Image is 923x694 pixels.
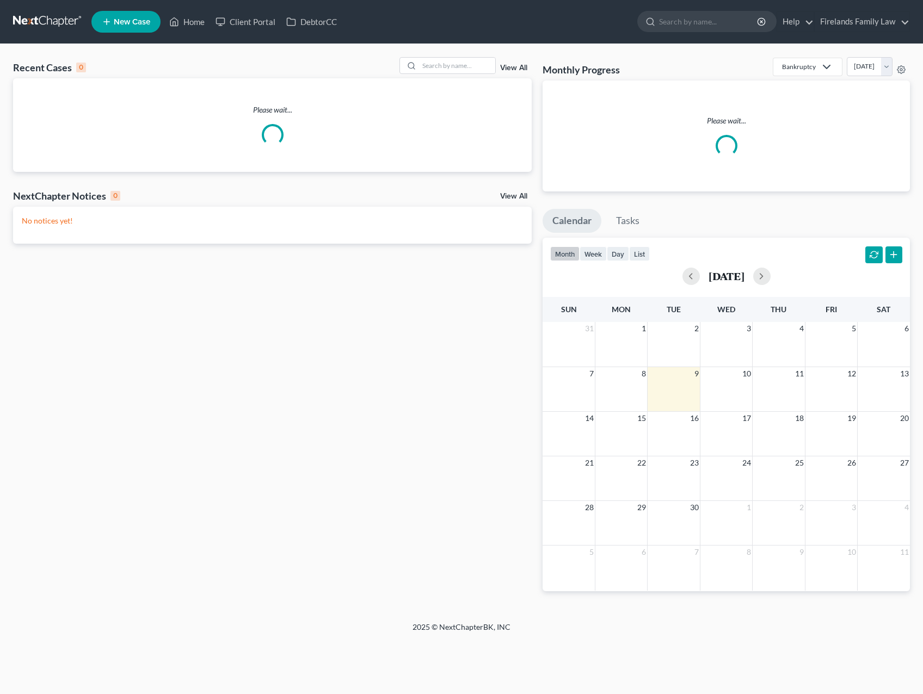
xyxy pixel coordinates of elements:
a: Tasks [606,209,649,233]
span: 14 [584,412,595,425]
span: 16 [689,412,700,425]
div: 0 [76,63,86,72]
button: month [550,246,580,261]
span: Sun [561,305,577,314]
span: 12 [846,367,857,380]
span: 3 [851,501,857,514]
button: week [580,246,607,261]
a: Firelands Family Law [815,12,909,32]
a: Client Portal [210,12,281,32]
div: Recent Cases [13,61,86,74]
button: day [607,246,629,261]
span: Wed [717,305,735,314]
input: Search by name... [419,58,495,73]
span: 24 [741,456,752,469]
p: Please wait... [13,104,532,115]
span: 7 [693,546,700,559]
span: 5 [588,546,595,559]
span: 5 [851,322,857,335]
div: 0 [110,191,120,201]
a: View All [500,193,527,200]
span: New Case [114,18,150,26]
span: 3 [746,322,752,335]
span: Tue [667,305,681,314]
span: 2 [693,322,700,335]
span: 6 [903,322,910,335]
span: 21 [584,456,595,469]
a: Help [777,12,814,32]
span: 1 [641,322,647,335]
span: 6 [641,546,647,559]
span: 9 [798,546,805,559]
a: Home [164,12,210,32]
p: Please wait... [551,115,901,126]
span: 31 [584,322,595,335]
span: 29 [636,501,647,514]
span: 17 [741,412,752,425]
span: 25 [794,456,805,469]
div: 2025 © NextChapterBK, INC [151,622,772,641]
span: 22 [636,456,647,469]
span: 15 [636,412,647,425]
span: 10 [741,367,752,380]
a: Calendar [543,209,601,233]
div: NextChapter Notices [13,189,120,202]
button: list [629,246,650,261]
span: 9 [693,367,700,380]
span: 10 [846,546,857,559]
div: Bankruptcy [782,62,816,71]
span: 28 [584,501,595,514]
span: Thu [771,305,786,314]
span: Mon [612,305,631,314]
span: Fri [826,305,837,314]
a: DebtorCC [281,12,342,32]
h3: Monthly Progress [543,63,620,76]
span: 23 [689,456,700,469]
span: 4 [903,501,910,514]
span: 8 [746,546,752,559]
span: Sat [877,305,890,314]
span: 27 [899,456,910,469]
span: 20 [899,412,910,425]
span: 4 [798,322,805,335]
p: No notices yet! [22,215,523,226]
span: 11 [794,367,805,380]
span: 2 [798,501,805,514]
a: View All [500,64,527,72]
span: 18 [794,412,805,425]
span: 30 [689,501,700,514]
span: 11 [899,546,910,559]
h2: [DATE] [709,270,744,282]
span: 7 [588,367,595,380]
span: 1 [746,501,752,514]
input: Search by name... [659,11,759,32]
span: 19 [846,412,857,425]
span: 13 [899,367,910,380]
span: 8 [641,367,647,380]
span: 26 [846,456,857,469]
